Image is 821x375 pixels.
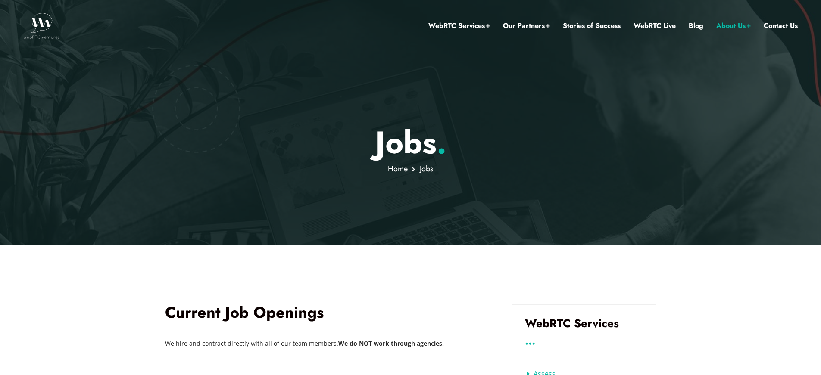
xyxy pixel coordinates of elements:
[338,339,444,347] b: We do NOT work through agencies.
[525,338,643,344] h3: ...
[634,20,676,31] a: WebRTC Live
[716,20,751,31] a: About Us
[165,337,486,350] p: We hire and contract directly with all of our team members.
[420,163,433,174] span: Jobs
[503,20,550,31] a: Our Partners
[437,120,446,165] span: .
[563,20,621,31] a: Stories of Success
[158,124,663,161] p: Jobs
[388,163,408,174] a: Home
[23,13,60,39] img: WebRTC.ventures
[165,304,486,320] h2: Current Job Openings
[525,318,643,329] h3: WebRTC Services
[428,20,490,31] a: WebRTC Services
[764,20,798,31] a: Contact Us
[689,20,703,31] a: Blog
